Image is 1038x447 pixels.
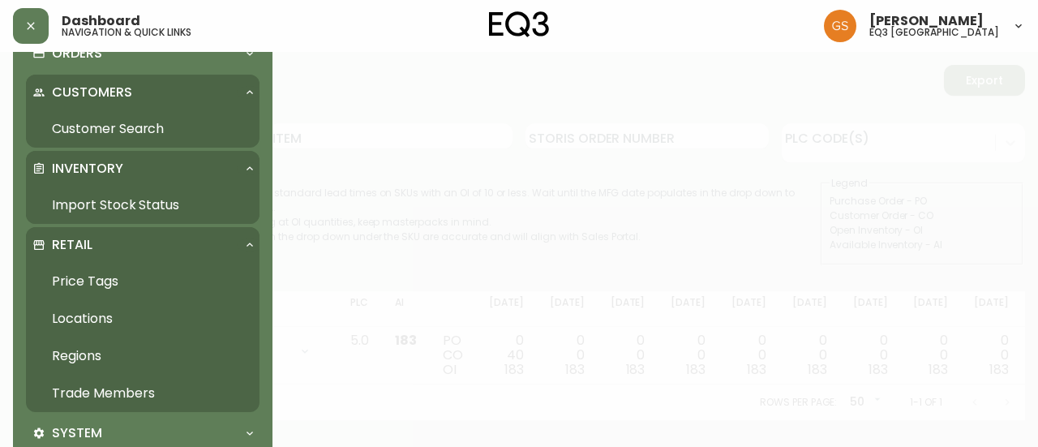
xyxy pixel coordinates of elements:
[824,10,856,42] img: 6b403d9c54a9a0c30f681d41f5fc2571
[869,15,984,28] span: [PERSON_NAME]
[489,11,549,37] img: logo
[62,15,140,28] span: Dashboard
[52,160,123,178] p: Inventory
[26,375,259,412] a: Trade Members
[26,300,259,337] a: Locations
[52,45,102,62] p: Orders
[26,227,259,263] div: Retail
[52,424,102,442] p: System
[26,187,259,224] a: Import Stock Status
[26,151,259,187] div: Inventory
[26,263,259,300] a: Price Tags
[52,84,132,101] p: Customers
[869,28,999,37] h5: eq3 [GEOGRAPHIC_DATA]
[26,110,259,148] a: Customer Search
[26,36,259,71] div: Orders
[26,337,259,375] a: Regions
[62,28,191,37] h5: navigation & quick links
[26,75,259,110] div: Customers
[52,236,92,254] p: Retail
